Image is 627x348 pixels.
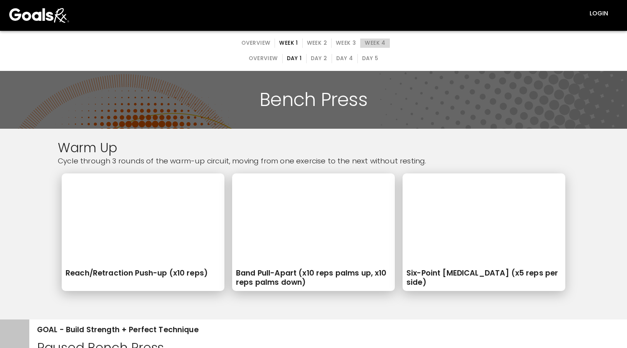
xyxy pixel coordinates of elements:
[237,39,275,48] button: overview
[275,39,302,48] button: Week 1
[66,325,199,335] h4: Build Strength + Perfect Technique
[306,54,332,63] button: Day 2
[406,269,561,287] h4: Six-Point [MEDICAL_DATA] (x5 reps per side)
[66,269,221,278] h4: Reach/Retraction Push-up (x10 reps)
[58,156,426,166] p: Cycle through 3 rounds of the warm-up circuit, moving from one exercise to the next without resting.
[282,54,307,63] button: Day 1
[260,89,367,111] h1: Bench Press
[302,39,332,48] button: Week 2
[332,54,358,63] button: Day 4
[357,54,383,63] button: Day 5
[360,39,389,48] button: Week 4
[244,54,282,63] button: overview
[58,140,117,156] h2: Warm Up
[331,39,361,48] button: Week 3
[236,269,391,287] h4: Band Pull-Apart (x10 reps palms up, x10 reps palms down)
[37,325,64,335] h4: GOAL -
